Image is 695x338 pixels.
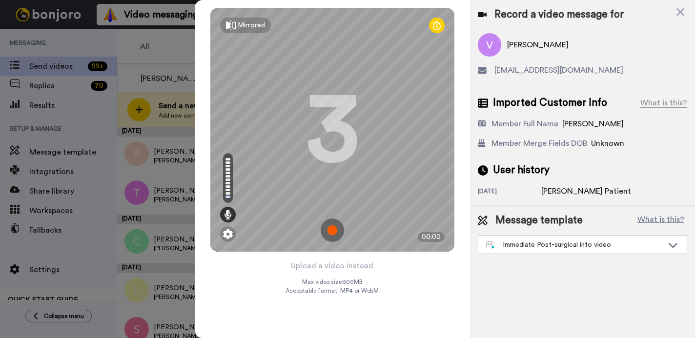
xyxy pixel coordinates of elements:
button: Upload a video instead [288,259,376,272]
span: [PERSON_NAME] [562,120,624,128]
div: [DATE] [478,187,541,197]
img: ic_record_start.svg [321,219,344,242]
span: Unknown [591,139,624,147]
span: Max video size: 500 MB [302,278,363,286]
img: ic_gear.svg [223,229,233,239]
div: Member Full Name [491,118,558,130]
div: 3 [306,93,359,166]
div: 00:00 [418,232,445,242]
span: Imported Customer Info [493,96,607,110]
span: Message template [495,213,583,228]
div: [PERSON_NAME] Patient [541,185,631,197]
img: nextgen-template.svg [486,241,495,249]
span: [EMAIL_ADDRESS][DOMAIN_NAME] [494,64,623,76]
span: User history [493,163,550,178]
div: Immediate Post-surgical info video [486,240,663,250]
button: What is this? [634,213,687,228]
div: Member Merge Fields DOB [491,138,587,149]
span: Acceptable format: MP4 or WebM [286,287,379,295]
div: What is this? [640,97,687,109]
